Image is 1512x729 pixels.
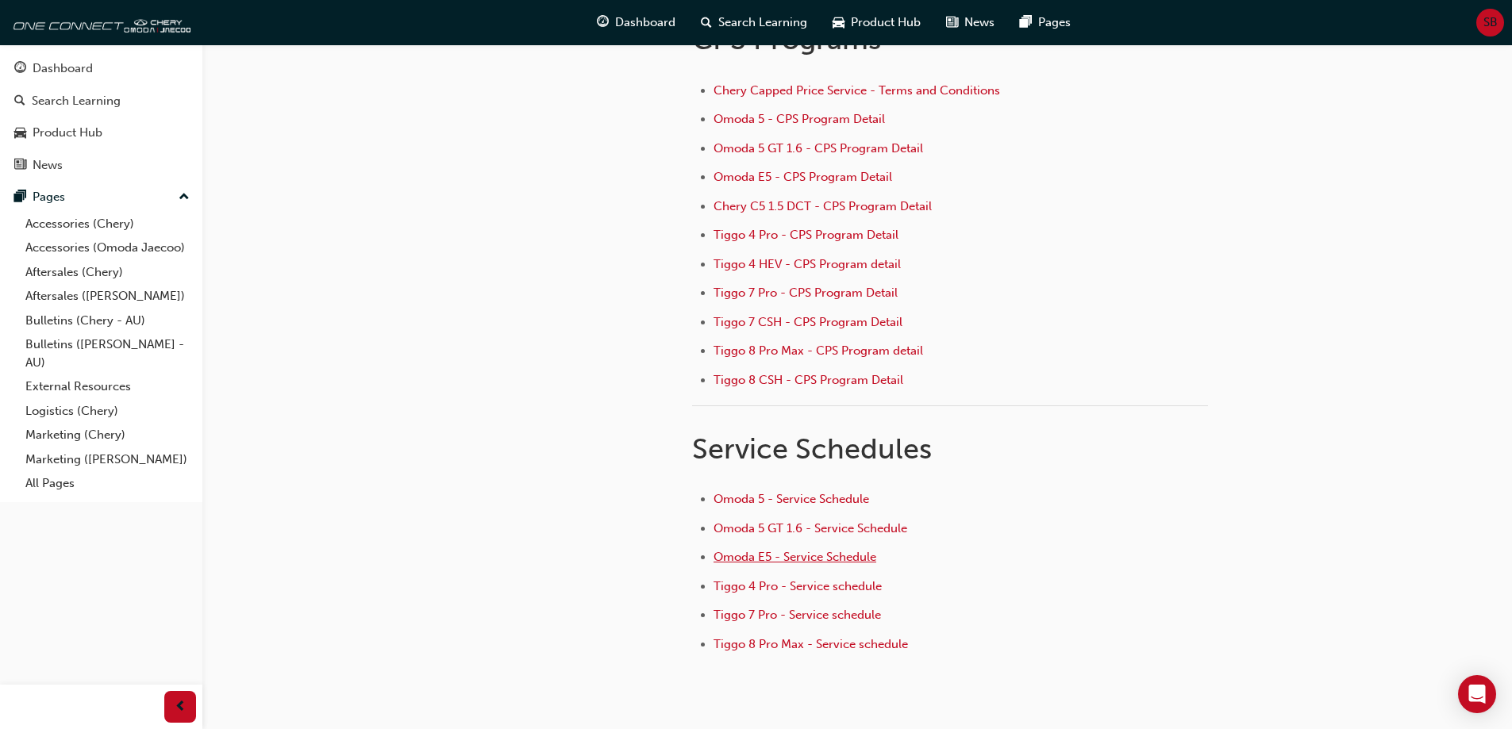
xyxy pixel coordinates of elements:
[851,13,921,32] span: Product Hub
[19,236,196,260] a: Accessories (Omoda Jaecoo)
[615,13,675,32] span: Dashboard
[19,423,196,447] a: Marketing (Chery)
[19,332,196,374] a: Bulletins ([PERSON_NAME] - AU)
[1483,13,1498,32] span: SB
[1476,9,1504,36] button: SB
[1458,675,1496,713] div: Open Intercom Messenger
[714,637,908,651] a: Tiggo 8 Pro Max - Service schedule
[32,92,121,110] div: Search Learning
[19,471,196,496] a: All Pages
[714,257,901,271] a: Tiggo 4 HEV - CPS Program detail
[714,608,881,622] a: Tiggo 7 Pro - Service schedule
[6,51,196,182] button: DashboardSearch LearningProduct HubNews
[714,373,903,387] a: Tiggo 8 CSH - CPS Program Detail
[1020,13,1032,33] span: pages-icon
[6,86,196,116] a: Search Learning
[714,492,869,506] a: Omoda 5 - Service Schedule
[19,284,196,309] a: Aftersales ([PERSON_NAME])
[6,182,196,212] button: Pages
[718,13,807,32] span: Search Learning
[701,13,712,33] span: search-icon
[14,126,26,140] span: car-icon
[688,6,820,39] a: search-iconSearch Learning
[1007,6,1083,39] a: pages-iconPages
[19,309,196,333] a: Bulletins (Chery - AU)
[14,62,26,76] span: guage-icon
[33,188,65,206] div: Pages
[6,118,196,148] a: Product Hub
[714,141,923,155] a: Omoda 5 GT 1.6 - CPS Program Detail
[714,286,898,300] a: Tiggo 7 Pro - CPS Program Detail
[19,447,196,472] a: Marketing ([PERSON_NAME])
[714,315,902,329] a: Tiggo 7 CSH - CPS Program Detail
[714,550,876,564] a: Omoda E5 - Service Schedule
[19,374,196,399] a: External Resources
[714,521,907,535] a: Omoda 5 GT 1.6 - Service Schedule
[6,151,196,180] a: News
[19,399,196,424] a: Logistics (Chery)
[14,159,26,173] span: news-icon
[692,432,932,466] span: Service Schedules
[833,13,844,33] span: car-icon
[8,6,190,38] img: oneconnect
[14,94,25,109] span: search-icon
[597,13,609,33] span: guage-icon
[714,579,882,593] a: Tiggo 4 Pro - Service schedule
[33,59,93,78] div: Dashboard
[820,6,933,39] a: car-iconProduct Hub
[175,697,187,717] span: prev-icon
[19,260,196,285] a: Aftersales (Chery)
[1038,13,1071,32] span: Pages
[33,124,102,142] div: Product Hub
[714,228,898,242] a: Tiggo 4 Pro - CPS Program Detail
[964,13,995,32] span: News
[6,54,196,83] a: Dashboard
[714,199,932,213] a: Chery C5 1.5 DCT - CPS Program Detail
[33,156,63,175] div: News
[714,343,923,358] a: Tiggo 8 Pro Max - CPS Program detail
[14,190,26,205] span: pages-icon
[933,6,1007,39] a: news-iconNews
[946,13,958,33] span: news-icon
[714,112,885,126] a: Omoda 5 - CPS Program Detail
[584,6,688,39] a: guage-iconDashboard
[714,170,892,184] a: Omoda E5 - CPS Program Detail
[714,83,1000,98] a: Chery Capped Price Service - Terms and Conditions
[19,212,196,236] a: Accessories (Chery)
[179,187,190,208] span: up-icon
